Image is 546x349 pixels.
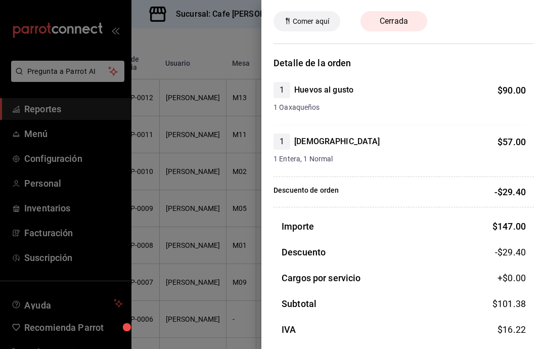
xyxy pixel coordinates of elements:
[274,84,290,96] span: 1
[497,137,526,147] span: $ 57.00
[282,245,326,259] h3: Descuento
[294,136,380,148] h4: [DEMOGRAPHIC_DATA]
[374,15,414,27] span: Cerrada
[492,221,526,232] span: $ 147.00
[274,154,526,164] span: 1 Entera, 1 Normal
[282,220,314,233] h3: Importe
[274,102,526,113] span: 1 Oaxaqueños
[282,297,316,311] h3: Subtotal
[282,323,296,336] h3: IVA
[274,136,290,148] span: 1
[282,271,361,285] h3: Cargos por servicio
[492,298,526,309] span: $ 101.38
[497,324,526,335] span: $ 16.22
[497,85,526,96] span: $ 90.00
[495,245,526,259] span: -$29.40
[294,84,353,96] h4: Huevos al gusto
[274,56,534,70] h3: Detalle de la orden
[494,185,526,199] p: -$29.40
[289,16,333,27] span: Comer aquí
[274,185,339,199] p: Descuento de orden
[497,271,526,285] span: +$ 0.00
